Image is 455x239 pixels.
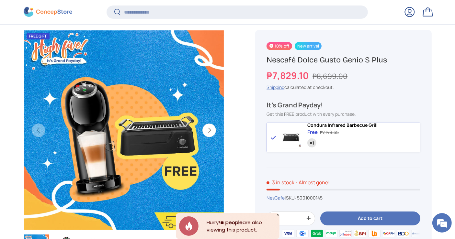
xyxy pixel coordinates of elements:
span: SKU: [286,195,296,201]
img: maya [324,229,338,238]
span: 3 in stock [267,179,294,186]
img: bpi [353,229,367,238]
span: | [285,195,323,201]
span: 10% off [267,42,292,50]
div: Close [276,213,279,216]
strong: ₱7,829.10 [267,69,311,81]
s: ₱8,699.00 [313,71,347,81]
button: Add to cart [320,212,420,225]
div: FREE GIFT [27,33,50,39]
span: Condura Infrared Barbecue Grill [307,122,378,128]
img: visa [281,229,295,238]
a: Condura Infrared Barbecue Grill [307,123,378,128]
h1: Nescafé Dolce Gusto Genio S Plus [267,55,420,65]
div: calculated at checkout. [267,84,420,91]
img: qrph [381,229,396,238]
div: Quantity [307,138,316,147]
img: ubp [367,229,381,238]
span: New arrival [295,42,322,50]
div: Free [307,129,318,136]
div: It's Grand Payday! [267,101,420,109]
img: bdo [396,229,410,238]
a: NesCafe [267,195,285,201]
img: grabpay [310,229,324,238]
a: Shipping [267,84,284,90]
img: ConcepStore [24,7,72,17]
div: ₱7,149.35 [320,129,339,136]
img: billease [338,229,353,238]
span: Get this FREE product with every purchase. [267,111,356,117]
span: 5001000145 [297,195,323,201]
p: - Almost gone! [295,179,330,186]
img: gcash [295,229,310,238]
img: metrobank [410,229,425,238]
